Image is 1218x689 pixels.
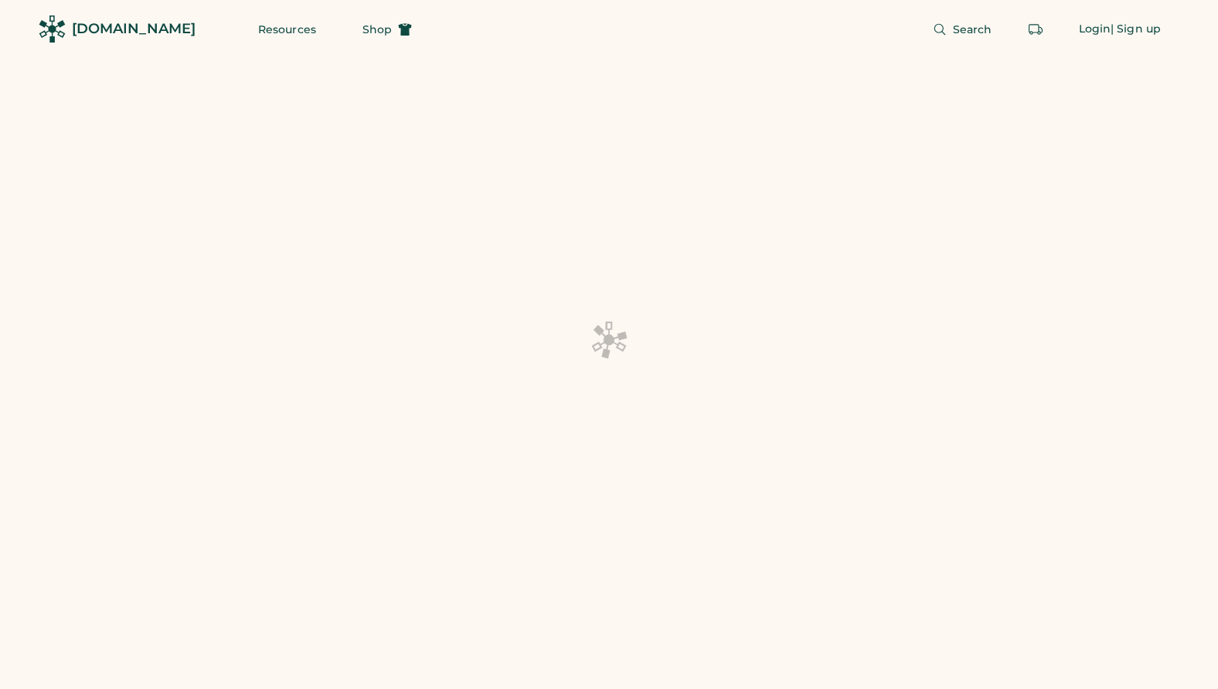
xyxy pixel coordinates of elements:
[590,320,628,359] img: Platens-Black-Loader-Spin-rich%20black.webp
[344,14,430,45] button: Shop
[72,19,196,39] div: [DOMAIN_NAME]
[953,24,992,35] span: Search
[1020,14,1051,45] button: Retrieve an order
[362,24,392,35] span: Shop
[1079,22,1111,37] div: Login
[240,14,335,45] button: Resources
[39,15,66,43] img: Rendered Logo - Screens
[914,14,1011,45] button: Search
[1111,22,1161,37] div: | Sign up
